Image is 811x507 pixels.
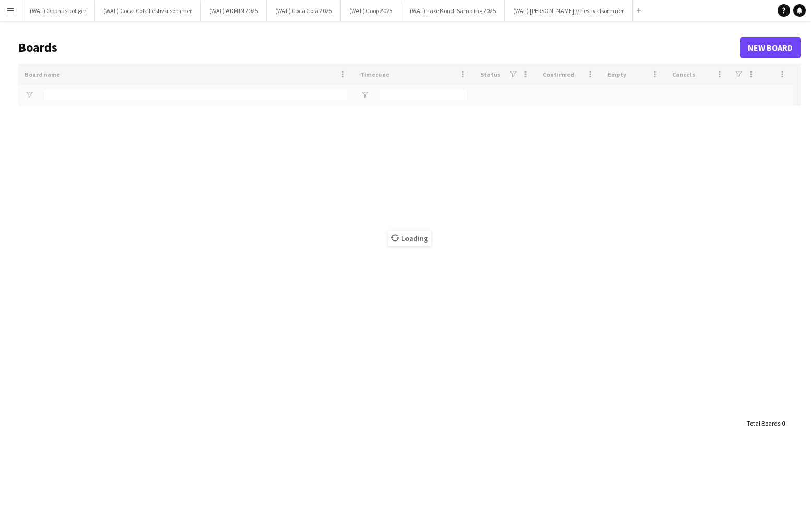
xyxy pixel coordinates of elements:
button: (WAL) Coca-Cola Festivalsommer [95,1,201,21]
button: (WAL) Coop 2025 [341,1,401,21]
a: New Board [740,37,801,58]
span: Loading [388,231,431,246]
h1: Boards [18,40,740,55]
button: (WAL) Opphus boliger [21,1,95,21]
button: (WAL) Faxe Kondi Sampling 2025 [401,1,505,21]
button: (WAL) ADMIN 2025 [201,1,267,21]
div: : [747,413,785,433]
button: (WAL) Coca Cola 2025 [267,1,341,21]
span: Total Boards [747,419,780,427]
button: (WAL) [PERSON_NAME] // Festivalsommer [505,1,633,21]
span: 0 [782,419,785,427]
